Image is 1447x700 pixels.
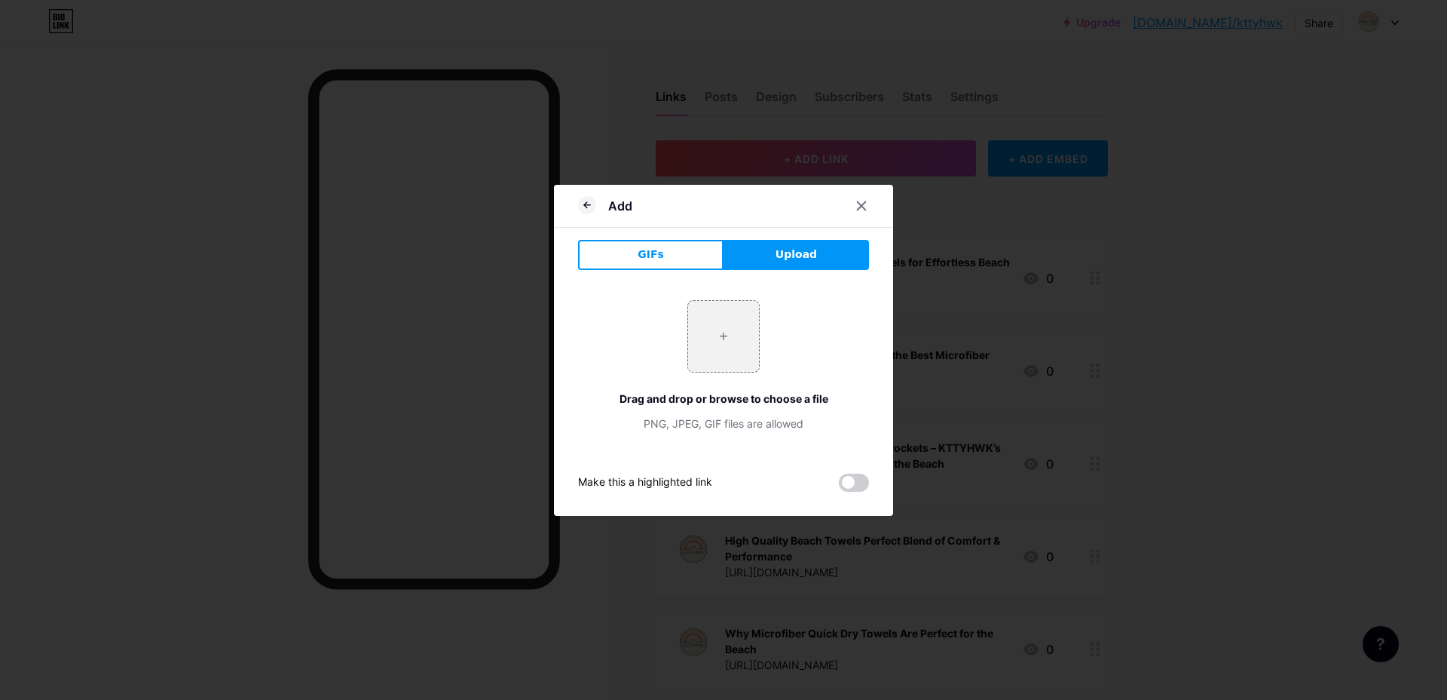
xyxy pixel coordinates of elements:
[608,197,632,215] div: Add
[578,416,869,431] div: PNG, JPEG, GIF files are allowed
[638,247,664,262] span: GIFs
[578,391,869,407] div: Drag and drop or browse to choose a file
[776,247,817,262] span: Upload
[723,240,869,270] button: Upload
[578,240,723,270] button: GIFs
[578,474,712,492] div: Make this a highlighted link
